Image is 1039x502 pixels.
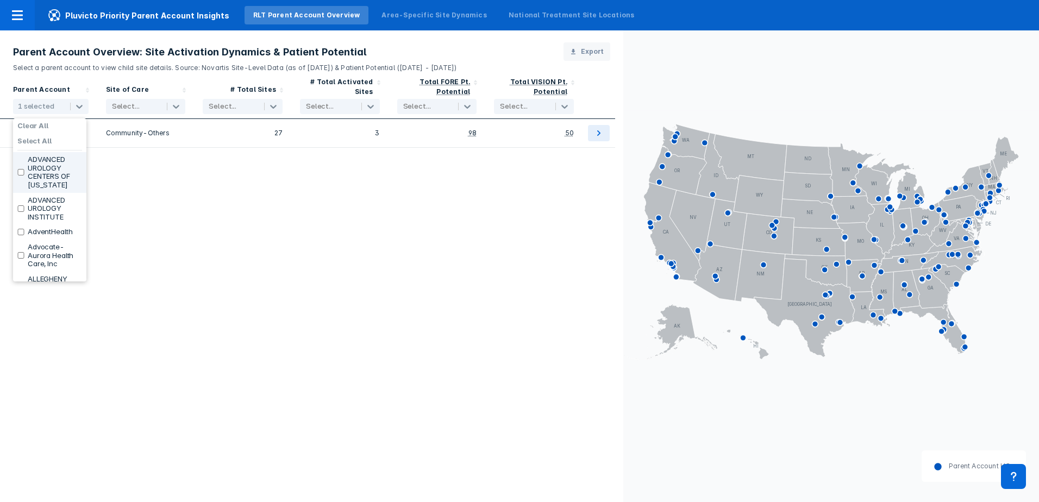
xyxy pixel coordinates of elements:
[381,10,486,20] div: Area-Specific Site Dynamics
[389,73,486,119] div: Sort
[565,128,574,138] div: 50
[17,122,48,130] label: Clear All
[13,46,456,59] h3: Parent Account Overview: Site Activation Dynamics & Patient Potential
[500,6,643,24] a: National Treatment Site Locations
[420,78,470,96] div: Total FORE Pt. Potential
[300,123,380,143] div: 3
[28,155,82,189] label: ADVANCED UROLOGY CENTERS OF [US_STATE]
[300,77,373,97] div: # Total Activated Sites
[485,73,583,119] div: Sort
[17,137,52,146] label: Select All
[13,85,70,97] div: Parent Account
[203,123,283,143] div: 27
[245,6,368,24] a: RLT Parent Account Overview
[106,85,149,97] div: Site of Care
[1001,464,1026,489] div: Contact Support
[230,85,276,97] div: # Total Sites
[510,78,567,96] div: Total VISION Pt. Potential
[581,47,604,57] span: Export
[13,59,456,73] p: Select a parent account to view child site details. Source: Novartis Site-Level Data (as of [DATE...
[942,461,1011,471] dd: Parent Account HQ
[253,10,360,20] div: RLT Parent Account Overview
[106,123,186,143] div: Community-Others
[509,10,635,20] div: National Treatment Site Locations
[28,196,82,222] label: ADVANCED UROLOGY INSTITUTE
[35,9,242,22] span: Pluvicto Priority Parent Account Insights
[291,73,389,119] div: Sort
[28,228,72,236] label: AdventHealth
[564,42,610,61] button: Export
[18,102,54,111] div: 1 selected
[97,73,195,119] div: Sort
[194,73,291,119] div: Sort
[373,6,495,24] a: Area-Specific Site Dynamics
[468,128,477,138] div: 98
[28,275,82,300] label: ALLEGHENY HEALTH NETWORK
[28,243,82,268] label: Advocate-Aurora Health Care, Inc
